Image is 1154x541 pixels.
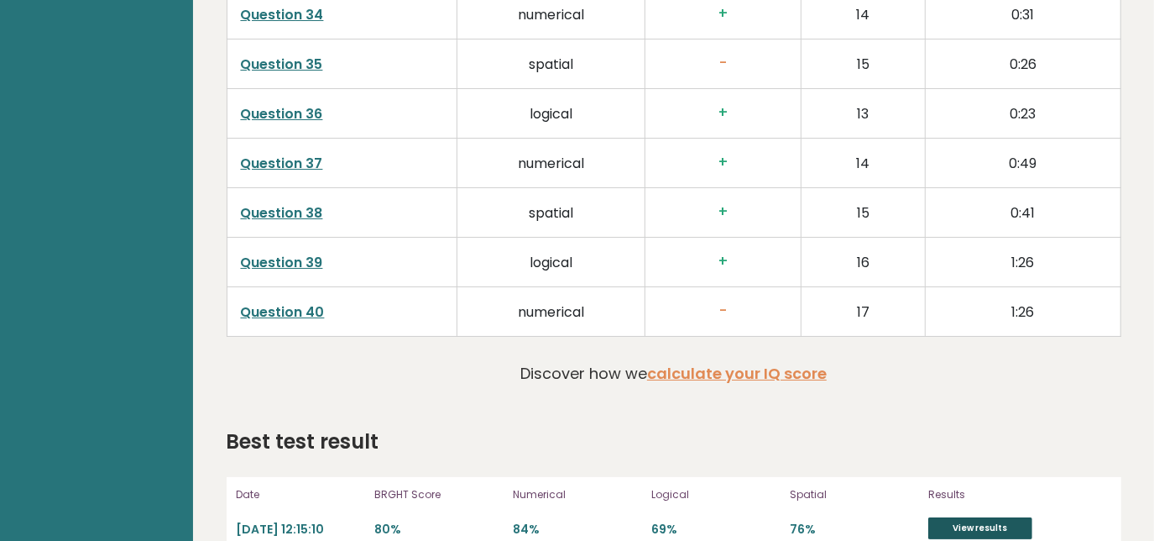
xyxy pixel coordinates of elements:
[659,5,787,23] h3: +
[928,517,1032,539] a: View results
[802,286,926,336] td: 17
[926,237,1120,286] td: 1:26
[237,487,365,502] p: Date
[802,88,926,138] td: 13
[520,362,827,385] p: Discover how we
[237,522,365,538] p: [DATE] 12:15:10
[926,187,1120,237] td: 0:41
[790,522,918,538] p: 76%
[651,522,780,538] p: 69%
[457,88,645,138] td: logical
[802,138,926,187] td: 14
[659,253,787,270] h3: +
[457,237,645,286] td: logical
[802,237,926,286] td: 16
[659,154,787,171] h3: +
[457,138,645,187] td: numerical
[651,487,780,502] p: Logical
[659,55,787,72] h3: -
[457,187,645,237] td: spatial
[457,286,645,336] td: numerical
[513,487,641,502] p: Numerical
[659,104,787,122] h3: +
[928,487,1104,502] p: Results
[241,302,325,322] a: Question 40
[241,154,323,173] a: Question 37
[790,487,918,502] p: Spatial
[926,88,1120,138] td: 0:23
[241,55,323,74] a: Question 35
[926,39,1120,88] td: 0:26
[926,138,1120,187] td: 0:49
[241,203,323,223] a: Question 38
[647,363,827,384] a: calculate your IQ score
[802,187,926,237] td: 15
[241,253,323,272] a: Question 39
[241,5,324,24] a: Question 34
[374,522,503,538] p: 80%
[659,203,787,221] h3: +
[241,104,323,123] a: Question 36
[513,522,641,538] p: 84%
[457,39,645,88] td: spatial
[227,427,379,457] h2: Best test result
[659,302,787,320] h3: -
[802,39,926,88] td: 15
[926,286,1120,336] td: 1:26
[374,487,503,502] p: BRGHT Score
